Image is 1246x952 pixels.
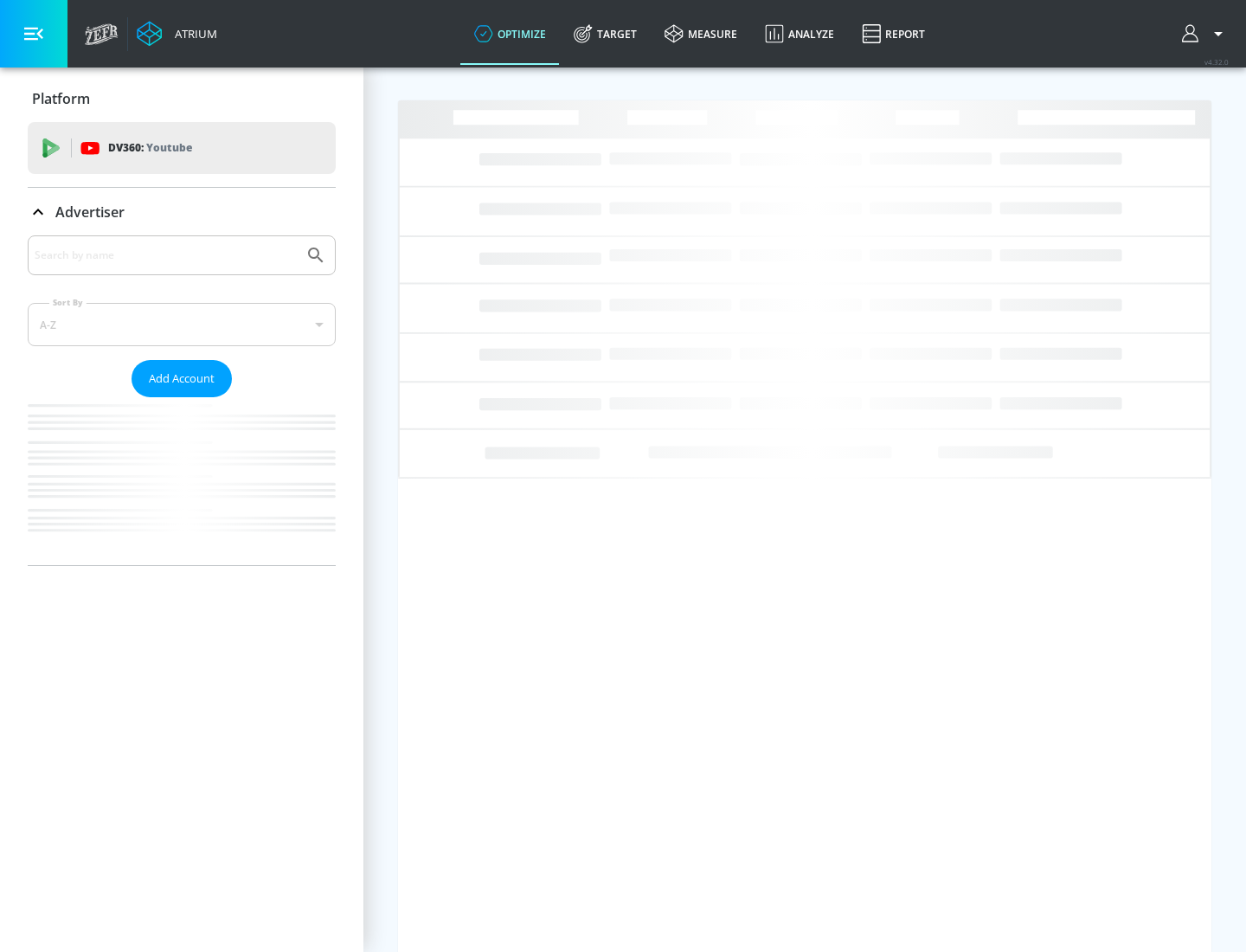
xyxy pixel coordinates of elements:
span: Add Account [149,369,215,389]
button: Add Account [132,360,232,397]
p: Advertiser [55,203,125,222]
p: Youtube [146,138,192,157]
div: Platform [28,74,336,123]
a: Report [848,3,939,65]
div: DV360: Youtube [28,122,336,174]
div: Advertiser [28,235,336,565]
div: Atrium [168,26,217,42]
p: Platform [32,89,90,108]
label: Sort By [49,297,87,308]
p: DV360: [108,138,192,158]
span: v 4.32.0 [1204,57,1229,67]
a: optimize [460,3,560,65]
div: Advertiser [28,188,336,236]
a: measure [651,3,751,65]
a: Target [560,3,651,65]
div: A-Z [28,303,336,346]
input: Search by name [35,244,297,267]
a: Analyze [751,3,848,65]
nav: list of Advertiser [28,397,336,565]
a: Atrium [137,21,217,47]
